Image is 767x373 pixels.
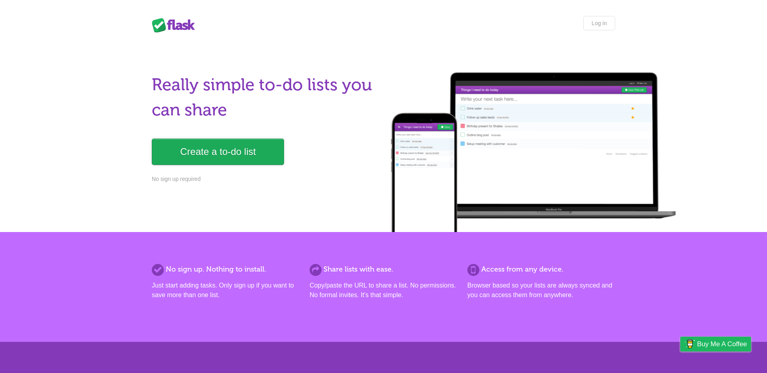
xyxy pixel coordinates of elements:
[583,16,615,30] a: Log in
[310,264,457,275] h2: Share lists with ease.
[152,72,379,123] h1: Really simple to-do lists you can share
[152,264,300,275] h2: No sign up. Nothing to install.
[680,337,751,351] a: Buy me a coffee
[152,139,284,165] a: Create a to-do list
[467,264,615,275] h2: Access from any device.
[152,175,379,183] p: No sign up required
[684,337,695,351] img: Buy me a coffee
[310,281,457,300] p: Copy/paste the URL to share a list. No permissions. No formal invites. It's that simple.
[697,337,747,351] span: Buy me a coffee
[152,18,200,32] div: Flask Lists
[152,281,300,300] p: Just start adding tasks. Only sign up if you want to save more than one list.
[467,281,615,300] p: Browser based so your lists are always synced and you can access them from anywhere.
